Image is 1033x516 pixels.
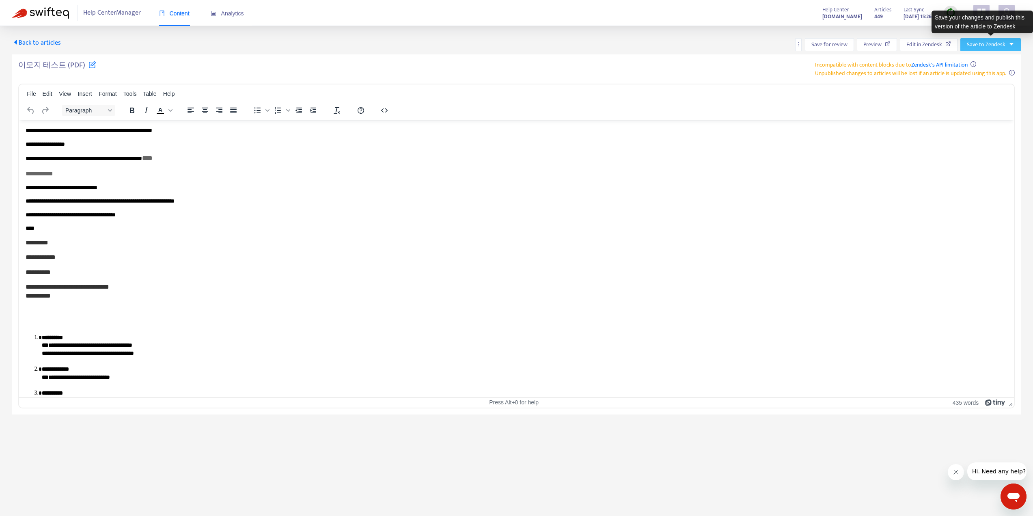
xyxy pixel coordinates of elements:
[12,7,69,19] img: Swifteq
[815,69,1006,78] span: Unpublished changes to articles will be lost if an article is updated using this app.
[65,107,105,114] span: Paragraph
[822,5,849,14] span: Help Center
[139,105,153,116] button: Italic
[211,11,216,16] span: area-chart
[953,399,979,406] button: 435 words
[18,60,96,75] h5: 이모지 테스트 (PDF)
[946,8,956,18] img: sync.dc5367851b00ba804db3.png
[1005,398,1014,408] div: Press the Up and Down arrow keys to resize the editor.
[198,105,212,116] button: Align center
[143,91,156,97] span: Table
[78,91,92,97] span: Insert
[271,105,291,116] div: Numbered list
[796,41,801,47] span: more
[1001,484,1027,510] iframe: Button to launch messaging window
[163,91,175,97] span: Help
[904,12,932,21] strong: [DATE] 15:26
[977,8,986,17] span: appstore
[904,5,924,14] span: Last Sync
[967,40,1005,49] span: Save to Zendesk
[795,38,802,51] button: more
[811,40,848,49] span: Save for review
[932,11,1033,33] div: Save your changes and publish this version of the article to Zendesk
[330,105,344,116] button: Clear formatting
[250,105,271,116] div: Bullet list
[226,105,240,116] button: Justify
[211,10,244,17] span: Analytics
[12,39,19,45] span: caret-left
[27,91,36,97] span: File
[159,11,165,16] span: book
[38,105,52,116] button: Redo
[83,5,141,21] span: Help Center Manager
[19,120,1014,397] iframe: Rich Text Area
[863,40,882,49] span: Preview
[911,60,968,69] a: Zendesk's API limitation
[12,37,61,48] span: Back to articles
[292,105,306,116] button: Decrease indent
[43,91,52,97] span: Edit
[62,105,115,116] button: Block Paragraph
[815,60,968,69] span: Incompatible with content blocks due to
[1009,70,1015,76] span: info-circle
[805,38,854,51] button: Save for review
[960,38,1021,51] button: Save to Zendeskcaret-down
[906,40,942,49] span: Edit in Zendesk
[212,105,226,116] button: Align right
[306,105,320,116] button: Increase indent
[350,399,677,406] div: Press Alt+0 for help
[153,105,174,116] div: Text color Black
[967,462,1027,480] iframe: Message from company
[874,5,891,14] span: Articles
[822,12,862,21] a: [DOMAIN_NAME]
[985,399,1005,406] a: Powered by Tiny
[59,91,71,97] span: View
[970,61,976,67] span: info-circle
[159,10,190,17] span: Content
[184,105,198,116] button: Align left
[123,91,137,97] span: Tools
[99,91,116,97] span: Format
[354,105,368,116] button: Help
[900,38,958,51] button: Edit in Zendesk
[1002,8,1011,17] span: user
[24,105,38,116] button: Undo
[874,12,883,21] strong: 449
[1009,41,1014,47] span: caret-down
[948,464,964,480] iframe: Close message
[125,105,139,116] button: Bold
[857,38,897,51] button: Preview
